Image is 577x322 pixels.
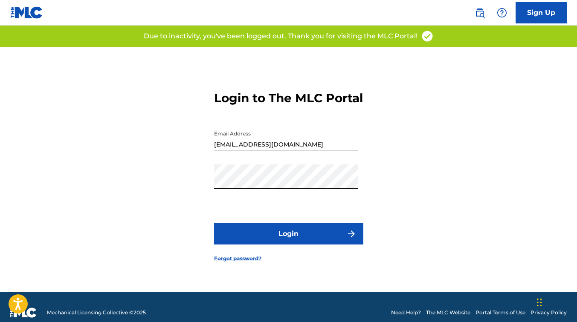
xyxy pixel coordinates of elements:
iframe: Chat Widget [534,281,577,322]
p: Due to inactivity, you've been logged out. Thank you for visiting the MLC Portal! [144,31,418,41]
img: f7272a7cc735f4ea7f67.svg [346,229,357,239]
div: Drag [537,290,542,315]
img: help [497,8,507,18]
img: logo [10,308,37,318]
h3: Login to The MLC Portal [214,91,363,106]
a: Sign Up [516,2,567,23]
a: Portal Terms of Use [476,309,525,316]
button: Login [214,223,363,244]
a: Privacy Policy [531,309,567,316]
div: Help [493,4,510,21]
a: The MLC Website [426,309,470,316]
img: access [421,30,434,43]
span: Mechanical Licensing Collective © 2025 [47,309,146,316]
a: Forgot password? [214,255,261,262]
img: search [475,8,485,18]
a: Public Search [471,4,488,21]
a: Need Help? [391,309,421,316]
img: MLC Logo [10,6,43,19]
